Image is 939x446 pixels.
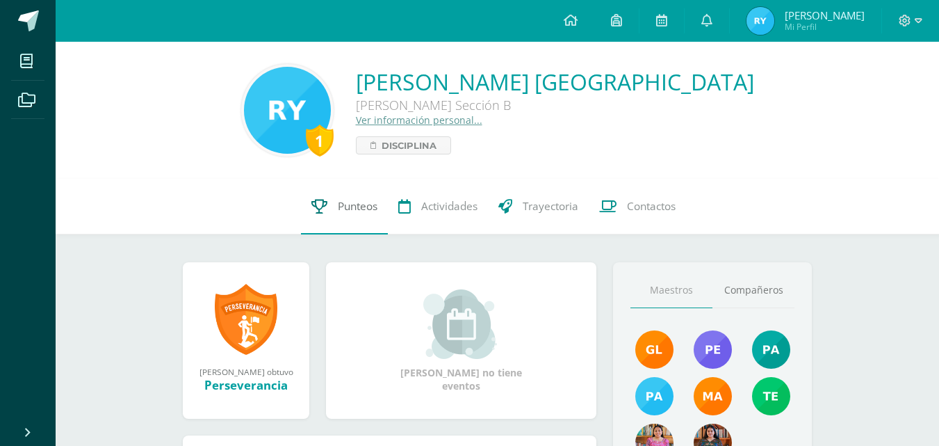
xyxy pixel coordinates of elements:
[388,179,488,234] a: Actividades
[589,179,686,234] a: Contactos
[752,377,790,415] img: f478d08ad3f1f0ce51b70bf43961b330.png
[523,199,578,214] span: Trayectoria
[356,136,451,154] a: Disciplina
[627,199,676,214] span: Contactos
[746,7,774,35] img: 205517e5f2476895c4d85f1e4490c9f7.png
[392,289,531,392] div: [PERSON_NAME] no tiene eventos
[712,273,794,308] a: Compañeros
[197,366,295,377] div: [PERSON_NAME] obtuvo
[630,273,712,308] a: Maestros
[421,199,477,214] span: Actividades
[785,21,865,33] span: Mi Perfil
[244,67,331,154] img: 043c55c2bdc7586fb7892891b9bc7fe6.png
[301,179,388,234] a: Punteos
[356,97,754,113] div: [PERSON_NAME] Sección B
[338,199,377,214] span: Punteos
[785,8,865,22] span: [PERSON_NAME]
[635,377,673,415] img: d0514ac6eaaedef5318872dd8b40be23.png
[197,377,295,393] div: Perseverancia
[306,125,334,157] div: 1
[356,113,482,127] a: Ver información personal...
[382,137,436,154] span: Disciplina
[488,179,589,234] a: Trayectoria
[694,330,732,369] img: 901d3a81a60619ba26076f020600640f.png
[635,330,673,369] img: 895b5ece1ed178905445368d61b5ce67.png
[423,289,499,359] img: event_small.png
[356,67,754,97] a: [PERSON_NAME] [GEOGRAPHIC_DATA]
[752,330,790,369] img: 40c28ce654064086a0d3fb3093eec86e.png
[694,377,732,415] img: 560278503d4ca08c21e9c7cd40ba0529.png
